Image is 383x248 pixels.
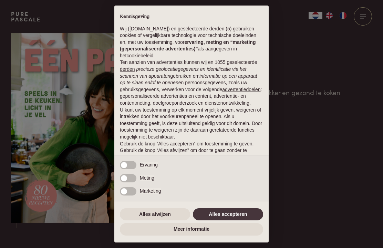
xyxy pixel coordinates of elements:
[120,73,257,86] em: informatie op een apparaat op te slaan en/of te openen
[120,141,263,161] p: Gebruik de knop “Alles accepteren” om toestemming te geven. Gebruik de knop “Alles afwijzen” om d...
[120,223,263,236] button: Meer informatie
[120,59,263,106] p: Ten aanzien van advertenties kunnen wij en 1055 geselecteerde gebruiken om en persoonsgegevens, z...
[193,208,263,221] button: Alles accepteren
[140,188,161,194] span: Marketing
[120,39,256,52] strong: ervaring, meting en “marketing (gepersonaliseerde advertenties)”
[120,66,135,73] button: derden
[120,66,246,79] em: precieze geolocatiegegevens en identificatie via het scannen van apparaten
[140,175,154,181] span: Meting
[120,14,263,20] h2: Kennisgeving
[126,53,153,58] a: cookiebeleid
[120,26,263,59] p: Wij ([DOMAIN_NAME]) en geselecteerde derden (5) gebruiken cookies of vergelijkbare technologie vo...
[120,107,263,141] p: U kunt uw toestemming op elk moment vrijelijk geven, weigeren of intrekken door het voorkeurenpan...
[120,208,190,221] button: Alles afwijzen
[140,162,158,168] span: Ervaring
[222,86,260,93] button: advertentiedoelen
